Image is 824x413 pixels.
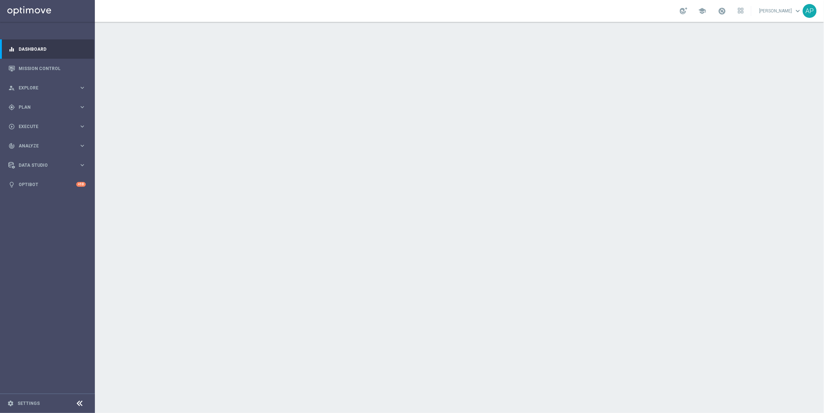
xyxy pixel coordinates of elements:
button: track_changes Analyze keyboard_arrow_right [8,143,86,149]
span: Plan [19,105,79,109]
button: Mission Control [8,66,86,72]
span: keyboard_arrow_down [794,7,802,15]
i: keyboard_arrow_right [79,84,86,91]
div: AP [803,4,817,18]
div: Dashboard [8,39,86,59]
span: Execute [19,124,79,129]
div: Data Studio [8,162,79,169]
button: lightbulb Optibot +10 [8,182,86,188]
a: Mission Control [19,59,86,78]
div: Mission Control [8,59,86,78]
i: keyboard_arrow_right [79,123,86,130]
div: Plan [8,104,79,111]
i: track_changes [8,143,15,149]
i: gps_fixed [8,104,15,111]
div: Optibot [8,175,86,194]
button: Data Studio keyboard_arrow_right [8,162,86,168]
a: Dashboard [19,39,86,59]
i: keyboard_arrow_right [79,162,86,169]
i: settings [7,400,14,407]
a: Settings [18,401,40,406]
span: Data Studio [19,163,79,167]
div: +10 [76,182,86,187]
span: Explore [19,86,79,90]
span: school [698,7,706,15]
i: keyboard_arrow_right [79,104,86,111]
i: keyboard_arrow_right [79,142,86,149]
i: lightbulb [8,181,15,188]
div: Execute [8,123,79,130]
a: [PERSON_NAME]keyboard_arrow_down [759,5,803,16]
i: person_search [8,85,15,91]
i: play_circle_outline [8,123,15,130]
span: Analyze [19,144,79,148]
div: Explore [8,85,79,91]
button: equalizer Dashboard [8,46,86,52]
i: equalizer [8,46,15,53]
button: play_circle_outline Execute keyboard_arrow_right [8,124,86,130]
button: gps_fixed Plan keyboard_arrow_right [8,104,86,110]
a: Optibot [19,175,76,194]
button: person_search Explore keyboard_arrow_right [8,85,86,91]
div: Analyze [8,143,79,149]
